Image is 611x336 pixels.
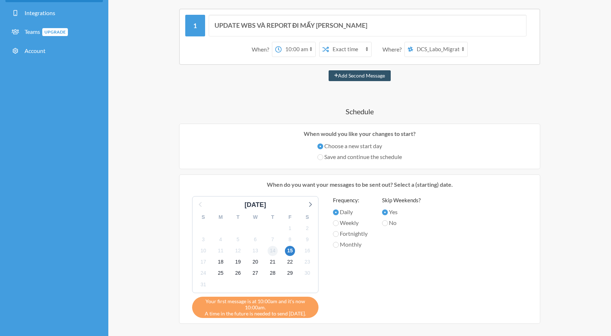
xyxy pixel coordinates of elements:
[329,70,391,81] button: Add Second Message
[198,298,313,310] span: Your first message is at 10:00am and it's now 10:00am.
[382,220,388,226] input: No
[333,229,368,238] label: Fortnightly
[285,257,295,267] span: Monday, September 22, 2025
[250,234,260,244] span: Saturday, September 6, 2025
[216,268,226,278] span: Thursday, September 25, 2025
[268,268,278,278] span: Sunday, September 28, 2025
[216,257,226,267] span: Thursday, September 18, 2025
[302,257,312,267] span: Tuesday, September 23, 2025
[25,47,45,54] span: Account
[233,234,243,244] span: Friday, September 5, 2025
[143,106,576,116] h4: Schedule
[302,234,312,244] span: Tuesday, September 9, 2025
[285,246,295,256] span: Monday, September 15, 2025
[264,212,281,223] div: T
[250,257,260,267] span: Saturday, September 20, 2025
[281,212,299,223] div: F
[185,180,534,189] p: When do you want your messages to be sent out? Select a (starting) date.
[185,129,534,138] p: When would you like your changes to start?
[333,240,368,249] label: Monthly
[250,268,260,278] span: Saturday, September 27, 2025
[317,143,323,149] input: Choose a new start day
[333,218,368,227] label: Weekly
[5,43,103,59] a: Account
[229,212,247,223] div: T
[233,268,243,278] span: Friday, September 26, 2025
[302,223,312,233] span: Tuesday, September 2, 2025
[216,234,226,244] span: Thursday, September 4, 2025
[317,152,402,161] label: Save and continue the schedule
[333,196,368,204] label: Frequency:
[317,142,402,150] label: Choose a new start day
[302,246,312,256] span: Tuesday, September 16, 2025
[382,218,421,227] label: No
[198,279,208,289] span: Wednesday, October 1, 2025
[209,15,527,36] input: Message
[317,154,323,160] input: Save and continue the schedule
[285,268,295,278] span: Monday, September 29, 2025
[252,42,272,57] div: When?
[268,257,278,267] span: Sunday, September 21, 2025
[192,297,318,318] div: A time in the future is needed to send [DATE].
[299,212,316,223] div: S
[5,24,103,40] a: TeamsUpgrade
[195,212,212,223] div: S
[247,212,264,223] div: W
[382,196,421,204] label: Skip Weekends?
[198,234,208,244] span: Wednesday, September 3, 2025
[333,220,339,226] input: Weekly
[333,208,368,216] label: Daily
[285,223,295,233] span: Monday, September 1, 2025
[382,208,421,216] label: Yes
[233,246,243,256] span: Friday, September 12, 2025
[216,246,226,256] span: Thursday, September 11, 2025
[333,209,339,215] input: Daily
[212,212,229,223] div: M
[268,234,278,244] span: Sunday, September 7, 2025
[198,268,208,278] span: Wednesday, September 24, 2025
[25,28,68,35] span: Teams
[333,242,339,248] input: Monthly
[250,246,260,256] span: Saturday, September 13, 2025
[382,209,388,215] input: Yes
[242,200,269,210] div: [DATE]
[233,257,243,267] span: Friday, September 19, 2025
[268,246,278,256] span: Sunday, September 14, 2025
[302,268,312,278] span: Tuesday, September 30, 2025
[333,231,339,237] input: Fortnightly
[25,9,55,16] span: Integrations
[198,257,208,267] span: Wednesday, September 17, 2025
[42,28,68,36] span: Upgrade
[382,42,404,57] div: Where?
[5,5,103,21] a: Integrations
[198,246,208,256] span: Wednesday, September 10, 2025
[285,234,295,244] span: Monday, September 8, 2025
